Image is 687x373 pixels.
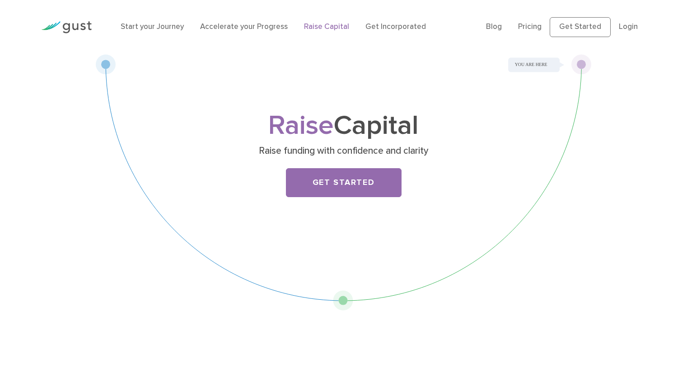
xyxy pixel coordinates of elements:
a: Raise Capital [304,22,349,31]
a: Blog [486,22,502,31]
a: Get Started [550,17,611,37]
a: Start your Journey [121,22,184,31]
h1: Capital [165,113,522,138]
a: Login [619,22,638,31]
a: Get Incorporated [365,22,426,31]
a: Accelerate your Progress [200,22,288,31]
a: Pricing [518,22,542,31]
span: Raise [268,109,334,142]
a: Get Started [286,168,402,197]
p: Raise funding with confidence and clarity [168,145,519,157]
img: Gust Logo [41,21,92,33]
